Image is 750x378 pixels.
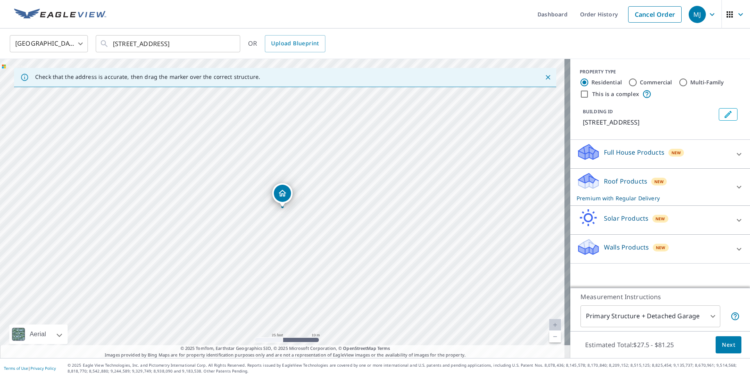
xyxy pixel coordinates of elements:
[343,345,376,351] a: OpenStreetMap
[113,33,224,55] input: Search by address or latitude-longitude
[30,366,56,371] a: Privacy Policy
[4,366,56,371] p: |
[656,244,666,251] span: New
[14,9,106,20] img: EV Logo
[68,362,746,374] p: © 2025 Eagle View Technologies, Inc. and Pictometry International Corp. All Rights Reserved. Repo...
[10,33,88,55] div: [GEOGRAPHIC_DATA]
[689,6,706,23] div: MJ
[377,345,390,351] a: Terms
[577,172,744,202] div: Roof ProductsNewPremium with Regular Delivery
[271,39,319,48] span: Upload Blueprint
[722,340,735,350] span: Next
[4,366,28,371] a: Terms of Use
[577,238,744,260] div: Walls ProductsNew
[27,325,48,344] div: Aerial
[580,292,740,301] p: Measurement Instructions
[719,108,737,121] button: Edit building 1
[549,319,561,331] a: Current Level 20, Zoom In Disabled
[9,325,68,344] div: Aerial
[640,78,672,86] label: Commercial
[35,73,260,80] p: Check that the address is accurate, then drag the marker over the correct structure.
[654,178,664,185] span: New
[580,305,720,327] div: Primary Structure + Detached Garage
[730,312,740,321] span: Your report will include the primary structure and a detached garage if one exists.
[180,345,390,352] span: © 2025 TomTom, Earthstar Geographics SIO, © 2025 Microsoft Corporation, ©
[604,177,647,186] p: Roof Products
[604,242,649,252] p: Walls Products
[671,150,681,156] span: New
[577,209,744,231] div: Solar ProductsNew
[272,183,293,207] div: Dropped pin, building 1, Residential property, 637 S 3rd Ave West Bend, WI 53095
[655,216,665,222] span: New
[592,90,639,98] label: This is a complex
[604,148,664,157] p: Full House Products
[628,6,682,23] a: Cancel Order
[577,143,744,165] div: Full House ProductsNew
[549,331,561,342] a: Current Level 20, Zoom Out
[248,35,325,52] div: OR
[583,108,613,115] p: BUILDING ID
[591,78,622,86] label: Residential
[690,78,724,86] label: Multi-Family
[716,336,741,354] button: Next
[604,214,648,223] p: Solar Products
[580,68,741,75] div: PROPERTY TYPE
[583,118,716,127] p: [STREET_ADDRESS]
[579,336,680,353] p: Estimated Total: $27.5 - $81.25
[577,194,730,202] p: Premium with Regular Delivery
[265,35,325,52] a: Upload Blueprint
[543,72,553,82] button: Close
